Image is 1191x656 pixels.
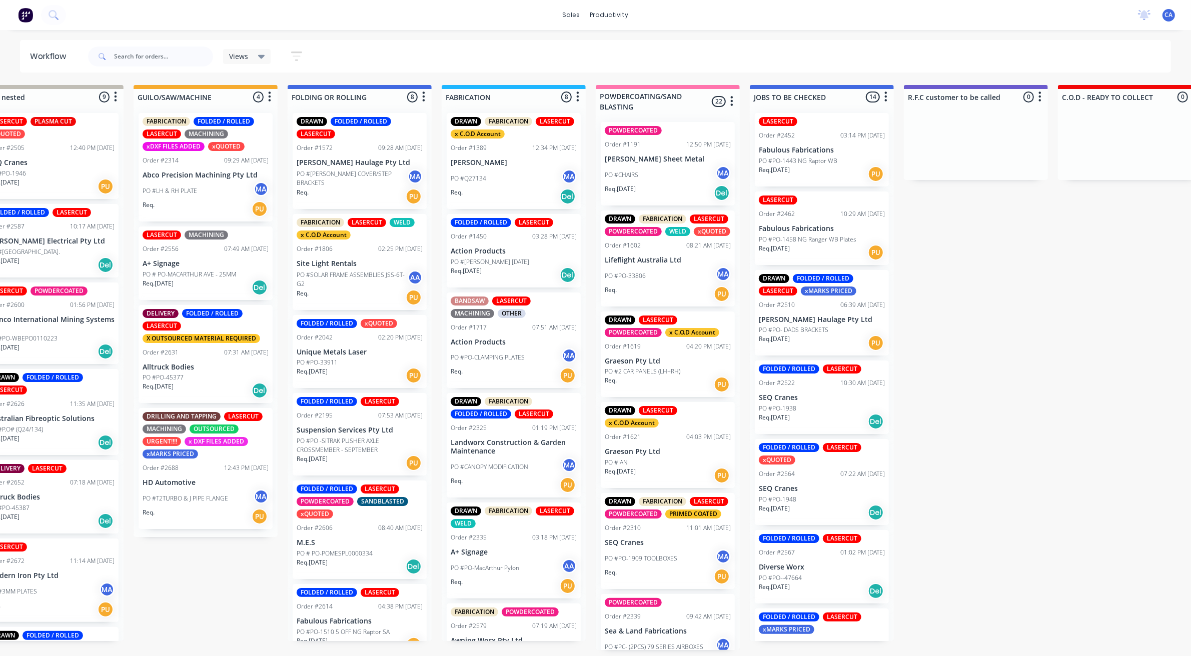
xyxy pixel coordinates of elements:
p: Abco Precision Machining Pty Ltd [143,171,269,179]
div: LASERCUT [28,464,67,473]
div: FOLDED / ROLLED [23,373,83,382]
div: DRAWNLASERCUTx C.O.D AccountOrder #162104:03 PM [DATE]Graeson Pty LtdPO #IANReq.[DATE]PU [601,402,735,488]
div: LASERCUT [492,296,531,305]
div: 01:19 PM [DATE] [532,423,577,432]
div: x C.O.D Account [451,129,505,138]
div: xQUOTED [694,227,730,236]
div: LASERCUT [361,397,399,406]
div: PU [252,201,268,217]
div: DRAWN [297,117,327,126]
div: PU [406,455,422,471]
p: Req. [DATE] [605,467,636,476]
div: SANDBLASTED [357,497,408,506]
div: FOLDED / ROLLED [451,409,511,418]
div: LASERCUT [690,497,728,506]
p: Req. [DATE] [297,367,328,376]
div: DRAWN [605,406,635,415]
div: WELD [665,227,690,236]
div: 07:49 AM [DATE] [224,244,269,253]
p: Alltruck Bodies [143,363,269,371]
div: PU [868,244,884,260]
div: LASERCUT [823,364,861,373]
p: PO #PO-1938 [759,404,796,413]
div: LASERCUT [536,117,574,126]
p: Req. [DATE] [759,165,790,174]
p: Req. [605,285,617,294]
p: [PERSON_NAME] Haulage Pty Ltd [297,158,423,167]
p: Unique Metals Laser [297,348,423,356]
div: 07:51 AM [DATE] [532,323,577,332]
div: POWDERCOATED [31,286,88,295]
div: PU [714,467,730,483]
p: PO #T2TURBO & J PIPE FLANGE [143,494,228,503]
div: 07:18 AM [DATE] [70,478,115,487]
div: Del [714,185,730,201]
div: FOLDED / ROLLED [297,397,357,406]
div: x C.O.D Account [665,328,719,337]
div: 07:22 AM [DATE] [840,469,885,478]
div: 09:29 AM [DATE] [224,156,269,165]
p: Req. [451,476,463,485]
div: FABRICATION [485,397,532,406]
p: PO #PO-1443 NG Raptor WB [759,156,837,165]
p: Graeson Pty Ltd [605,447,731,456]
div: Order #2042 [297,333,333,342]
div: xDXF FILES ADDED [143,142,205,151]
p: Req. [DATE] [759,504,790,513]
div: Del [252,279,268,295]
div: FABRICATION [297,218,344,227]
div: DRAWNFABRICATIONLASERCUTPOWDERCOATEDWELDxQUOTEDOrder #160208:21 AM [DATE]Lifeflight Australia Ltd... [601,210,735,306]
div: DRILLING AND TAPPING [143,412,221,421]
div: LASERCUT [297,129,335,138]
div: Order #2606 [297,523,333,532]
div: MA [408,169,423,184]
div: 07:53 AM [DATE] [378,411,423,420]
div: DRAWN [451,506,481,515]
div: 11:35 AM [DATE] [70,399,115,408]
p: Req. [143,200,155,209]
div: FOLDED / ROLLED [793,274,853,283]
div: xQUOTED [759,455,795,464]
div: 02:25 PM [DATE] [378,244,423,253]
div: Order #1619 [605,342,641,351]
div: MACHINING [185,230,228,239]
div: Order #1717 [451,323,487,332]
div: Order #1621 [605,432,641,441]
div: Order #1389 [451,143,487,152]
div: LASERCUT [143,230,181,239]
div: DRAWN [605,214,635,223]
div: 04:20 PM [DATE] [686,342,731,351]
p: PO #2 CAR PANELS (LH+RH) [605,367,680,376]
div: 09:28 AM [DATE] [378,143,423,152]
div: AA [408,270,423,285]
div: FABRICATION [639,214,686,223]
div: FOLDED / ROLLED [759,443,819,452]
div: x DXF FILES ADDED [185,437,248,446]
div: PU [868,335,884,351]
div: Order #1572 [297,143,333,152]
div: DELIVERYFOLDED / ROLLEDLASERCUTX OUTSOURCED MATERIAL REQUIREDOrder #263107:31 AM [DATE]Alltruck B... [139,305,273,403]
div: PU [252,508,268,524]
div: 03:14 PM [DATE] [840,131,885,140]
div: FOLDED / ROLLEDLASERCUTOrder #145003:28 PM [DATE]Action ProductsPO #[PERSON_NAME] [DATE]Req.[DATE... [447,214,581,287]
div: PU [98,178,114,194]
div: 03:18 PM [DATE] [532,533,577,542]
div: Del [868,413,884,429]
div: 10:30 AM [DATE] [840,378,885,387]
div: DRAWNFOLDED / ROLLEDLASERCUTOrder #157209:28 AM [DATE][PERSON_NAME] Haulage Pty LtdPO #[PERSON_NA... [293,113,427,209]
div: FABRICATIONLASERCUTWELDx C.O.D AccountOrder #180602:25 PM [DATE]Site Light RentalsPO #SOLAR FRAME... [293,214,427,310]
div: DRAWNFOLDED / ROLLEDLASERCUTxMARKS PRICEDOrder #251006:39 AM [DATE][PERSON_NAME] Haulage Pty LtdP... [755,270,889,356]
p: PO # PO-MACARTHUR AVE - 25MM [143,270,236,279]
div: LASERCUT [759,286,797,295]
div: BANDSAW [451,296,489,305]
div: FOLDED / ROLLED [194,117,254,126]
div: xMARKS PRICED [801,286,856,295]
div: OTHER [498,309,526,318]
div: DRAWN [451,117,481,126]
div: POWDERCOATEDOrder #119112:50 PM [DATE][PERSON_NAME] Sheet MetalPO #CHAIRSMAReq.[DATE]Del [601,122,735,205]
div: Order #2564 [759,469,795,478]
div: PU [406,188,422,204]
div: Del [98,513,114,529]
p: Req. [DATE] [759,334,790,343]
div: Order #2310 [605,523,641,532]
